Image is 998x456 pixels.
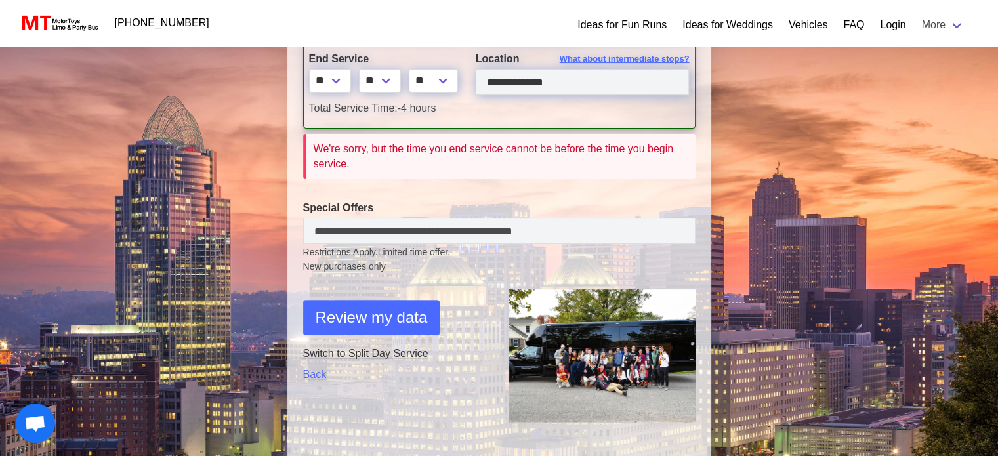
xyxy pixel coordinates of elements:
a: Vehicles [789,17,828,33]
a: Login [880,17,905,33]
span: What about intermediate stops? [560,52,690,66]
label: End Service [309,51,456,67]
a: [PHONE_NUMBER] [107,10,217,36]
img: 1.png [509,289,696,423]
a: Ideas for Weddings [682,17,773,33]
a: Ideas for Fun Runs [577,17,667,33]
label: Special Offers [303,200,696,216]
div: We're sorry, but the time you end service cannot be before the time you begin service. [314,142,688,171]
div: Open chat [16,404,55,443]
span: New purchases only. [303,260,696,274]
a: More [914,12,972,38]
span: Total Service Time: [309,102,398,114]
a: FAQ [843,17,864,33]
img: MotorToys Logo [18,14,99,32]
div: -4 hours [299,100,699,116]
span: Limited time offer. [378,245,450,259]
small: Restrictions Apply. [303,247,696,274]
span: Review my data [316,306,428,329]
a: Back [303,367,489,383]
a: Switch to Split Day Service [303,346,489,362]
span: Location [476,53,520,64]
button: Review my data [303,300,440,335]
